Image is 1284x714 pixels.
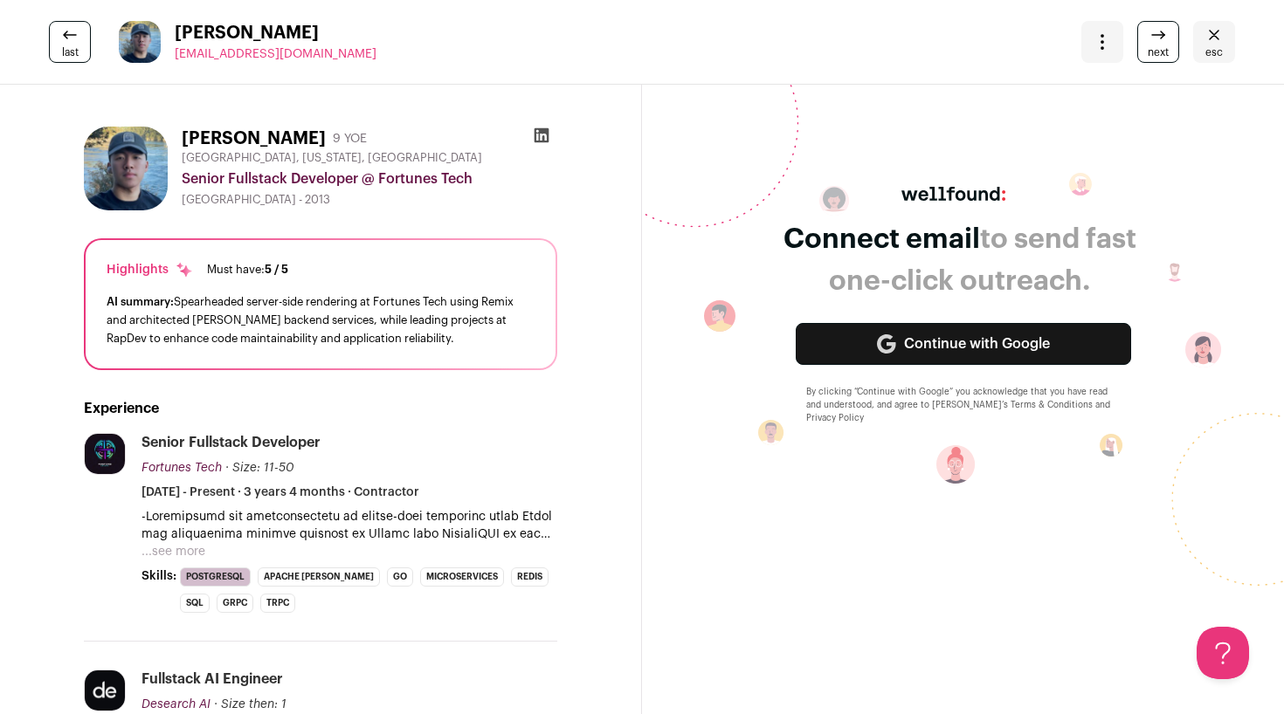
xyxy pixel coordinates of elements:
[1137,21,1179,63] a: next
[84,398,557,419] h2: Experience
[142,698,211,711] span: Desearch AI
[142,433,321,452] div: Senior Fullstack Developer
[511,567,549,587] li: Redis
[784,225,980,253] span: Connect email
[387,567,413,587] li: Go
[180,567,251,587] li: PostgreSQL
[142,543,205,560] button: ...see more
[214,698,286,711] span: · Size then: 1
[85,670,125,711] img: 25954bd10adf9afbcad0318dd5537c936870e68a0ad47aa599d9f0586d9860c4.jpg
[1205,45,1223,59] span: esc
[142,484,419,501] span: [DATE] - Present · 3 years 4 months · Contractor
[175,48,376,60] span: [EMAIL_ADDRESS][DOMAIN_NAME]
[1197,627,1249,679] iframe: Help Scout Beacon - Open
[333,130,367,148] div: 9 YOE
[119,21,161,63] img: 574d83d3ba69187663c1a50f636547a9d1e0a341c088ec1b80408fcf18a12f33.jpg
[142,669,283,689] div: Fullstack AI Engineer
[107,261,193,278] div: Highlights
[107,296,174,307] span: AI summary:
[175,21,376,45] span: [PERSON_NAME]
[180,594,210,613] li: SQL
[420,567,504,587] li: Microservices
[260,594,295,613] li: tRPC
[806,386,1121,425] div: By clicking “Continue with Google” you acknowledge that you have read and understood, and agree t...
[258,567,380,587] li: Apache [PERSON_NAME]
[182,127,326,151] h1: [PERSON_NAME]
[1193,21,1235,63] a: Close
[217,594,253,613] li: gRPC
[142,462,222,474] span: Fortunes Tech
[85,434,125,474] img: 4fffd7842c58c913f834001941b2ce155b36ef78d83d3e8deed96715278a99da.jpg
[1148,45,1169,59] span: next
[796,323,1131,365] a: Continue with Google
[107,292,535,347] div: Spearheaded server-side rendering at Fortunes Tech using Remix and architected [PERSON_NAME] back...
[182,193,557,207] div: [GEOGRAPHIC_DATA] - 2013
[142,508,557,543] p: -Loremipsumd sit ametconsectetu ad elitse-doei temporinc utlab Etdol mag aliquaenima minimve quis...
[175,45,376,63] a: [EMAIL_ADDRESS][DOMAIN_NAME]
[225,462,294,474] span: · Size: 11-50
[142,567,176,585] span: Skills:
[49,21,91,63] a: last
[62,45,79,59] span: last
[1081,21,1123,63] button: Open dropdown
[207,263,288,277] div: Must have:
[84,127,168,210] img: 574d83d3ba69187663c1a50f636547a9d1e0a341c088ec1b80408fcf18a12f33.jpg
[784,218,1136,302] div: to send fast one-click outreach.
[182,151,482,165] span: [GEOGRAPHIC_DATA], [US_STATE], [GEOGRAPHIC_DATA]
[265,264,288,275] span: 5 / 5
[182,168,557,189] div: Senior Fullstack Developer @ Fortunes Tech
